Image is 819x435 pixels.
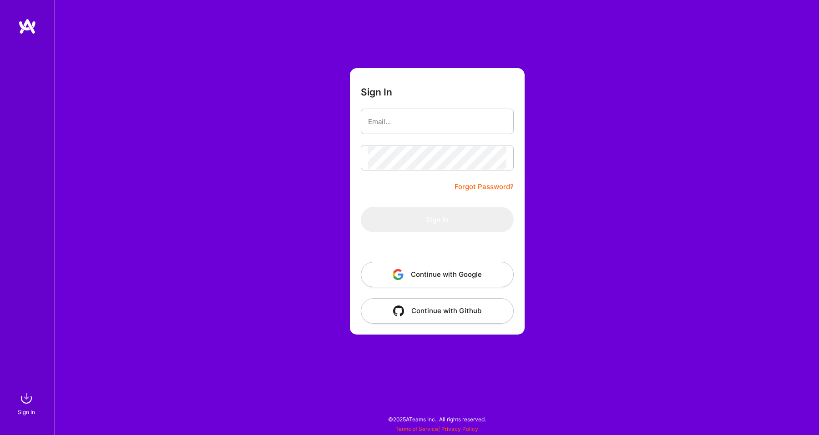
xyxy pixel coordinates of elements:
[55,408,819,430] div: © 2025 ATeams Inc., All rights reserved.
[441,425,478,432] a: Privacy Policy
[393,305,404,316] img: icon
[18,18,36,35] img: logo
[368,110,506,133] input: Email...
[393,269,404,280] img: icon
[361,298,514,324] button: Continue with Github
[18,407,35,417] div: Sign In
[17,389,35,407] img: sign in
[19,389,35,417] a: sign inSign In
[361,262,514,287] button: Continue with Google
[361,207,514,232] button: Sign In
[395,425,438,432] a: Terms of Service
[455,181,514,192] a: Forgot Password?
[395,425,478,432] span: |
[361,86,392,98] h3: Sign In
